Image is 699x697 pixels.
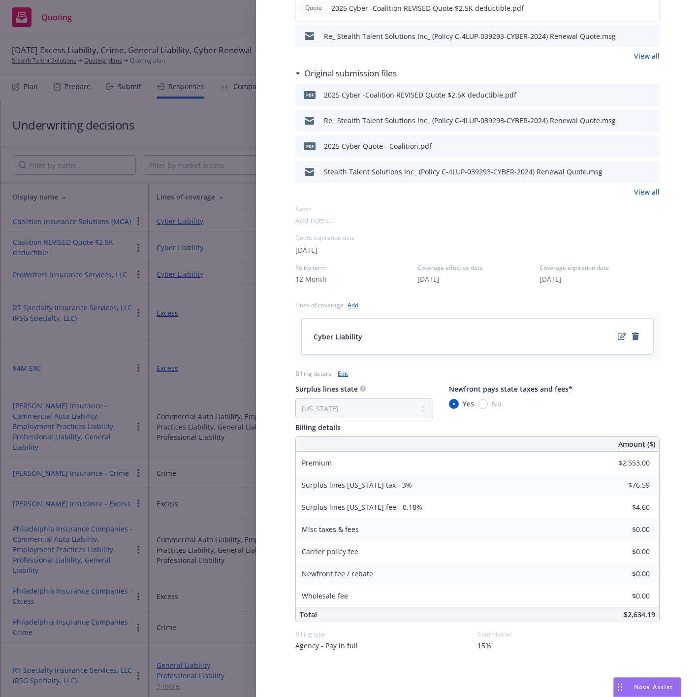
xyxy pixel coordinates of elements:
[592,456,656,470] input: 0.00
[478,399,488,409] input: No
[295,640,358,651] span: Agency - Pay in full
[302,525,359,534] span: Misc taxes & fees
[304,67,397,80] h3: Original submission files
[449,399,459,409] input: Yes
[348,300,358,310] a: Add
[324,141,432,151] div: 2025 Cyber Quote - Coalition.pdf
[492,398,501,409] span: No
[304,91,316,99] span: pdf
[647,115,656,127] button: preview file
[634,683,673,691] span: Nova Assist
[324,90,516,100] div: 2025 Cyber -Coalition REVISED Quote $2.5K deductible.pdf
[302,547,358,556] span: Carrier policy fee
[295,274,327,284] button: 12 Month
[631,115,639,127] button: download file
[463,398,474,409] span: Yes
[449,384,572,394] span: Newfront pays state taxes and fees*
[304,142,316,150] span: pdf
[630,331,641,342] a: remove
[295,264,415,272] span: Policy term
[634,187,660,197] a: View all
[624,610,655,619] span: $2,634.19
[592,522,656,537] input: 0.00
[631,166,639,178] button: download file
[417,274,440,284] button: [DATE]
[295,301,344,309] div: Lines of coverage
[631,2,638,14] button: download file
[295,384,358,394] span: Surplus lines state
[295,233,660,242] div: Quote expiration date
[592,589,656,603] input: 0.00
[304,3,323,12] span: Quote
[631,30,639,42] button: download file
[592,566,656,581] input: 0.00
[477,630,660,638] div: Commission
[646,2,655,14] button: preview file
[295,630,477,638] div: Billing type
[324,166,603,177] div: Stealth Talent Solutions Inc_ (Policy C-4LUP-039293-CYBER-2024) Renewal Quote.msg
[477,640,491,651] span: 15%
[324,31,616,41] div: Re_ Stealth Talent Solutions Inc_ (Policy C-4LUP-039293-CYBER-2024) Renewal Quote.msg
[300,610,317,619] span: Total
[618,439,655,449] span: Amount ($)
[540,274,562,284] button: [DATE]
[295,67,397,80] div: Original submission files
[613,677,681,697] button: Nova Assist
[302,569,373,578] span: Newfront fee / rebate
[331,3,524,13] span: 2025 Cyber -Coalition REVISED Quote $2.5K deductible.pdf
[302,458,332,467] span: Premium
[592,500,656,515] input: 0.00
[592,544,656,559] input: 0.00
[302,480,412,490] span: Surplus lines [US_STATE] tax - 3%
[302,502,422,512] span: Surplus lines [US_STATE] fee - 0.18%
[631,140,639,152] button: download file
[540,264,660,272] span: Coverage expiration date
[295,205,660,213] div: Notes
[647,140,656,152] button: preview file
[631,89,639,101] button: download file
[324,115,616,126] div: Re_ Stealth Talent Solutions Inc_ (Policy C-4LUP-039293-CYBER-2024) Renewal Quote.msg
[647,89,656,101] button: preview file
[614,678,626,697] div: Drag to move
[314,332,362,342] span: Cyber Liability
[302,591,348,600] span: Wholesale fee
[592,478,656,493] input: 0.00
[295,422,660,432] div: Billing details
[338,368,348,379] a: Edit
[647,30,656,42] button: preview file
[295,245,318,255] button: [DATE]
[295,369,332,378] div: Billing details
[634,51,660,61] a: View all
[616,331,628,342] a: edit
[647,166,656,178] button: preview file
[417,264,538,272] span: Coverage effective date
